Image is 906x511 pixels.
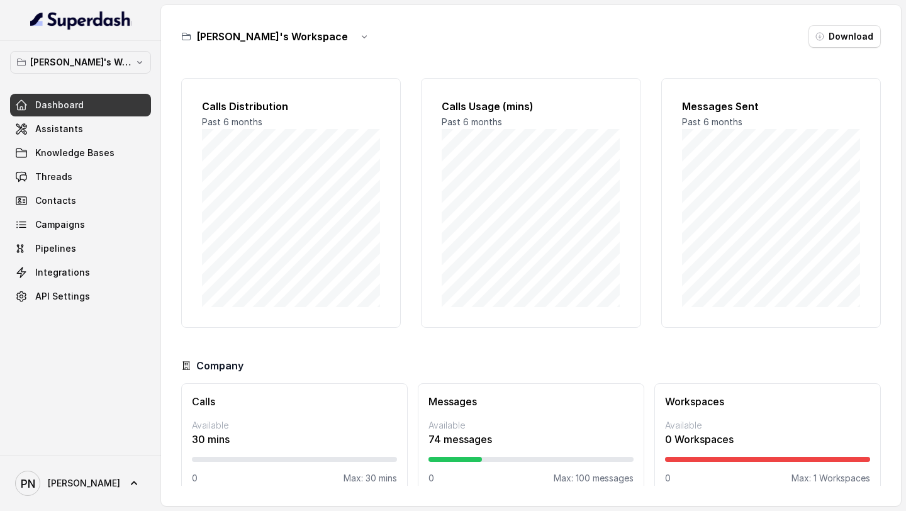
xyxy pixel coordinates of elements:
[192,472,198,485] p: 0
[554,472,634,485] p: Max: 100 messages
[10,237,151,260] a: Pipelines
[48,477,120,490] span: [PERSON_NAME]
[30,10,131,30] img: light.svg
[791,472,870,485] p: Max: 1 Workspaces
[35,171,72,183] span: Threads
[192,432,397,447] p: 30 mins
[35,99,84,111] span: Dashboard
[202,116,262,127] span: Past 6 months
[10,142,151,164] a: Knowledge Bases
[442,99,620,114] h2: Calls Usage (mins)
[428,472,434,485] p: 0
[808,25,881,48] button: Download
[202,99,380,114] h2: Calls Distribution
[10,94,151,116] a: Dashboard
[682,116,742,127] span: Past 6 months
[665,394,870,409] h3: Workspaces
[35,266,90,279] span: Integrations
[428,419,634,432] p: Available
[10,51,151,74] button: [PERSON_NAME]'s Workspace
[428,432,634,447] p: 74 messages
[35,123,83,135] span: Assistants
[21,477,35,490] text: PN
[10,118,151,140] a: Assistants
[428,394,634,409] h3: Messages
[35,242,76,255] span: Pipelines
[35,147,115,159] span: Knowledge Bases
[30,55,131,70] p: [PERSON_NAME]'s Workspace
[10,466,151,501] a: [PERSON_NAME]
[10,285,151,308] a: API Settings
[665,419,870,432] p: Available
[192,394,397,409] h3: Calls
[665,432,870,447] p: 0 Workspaces
[192,419,397,432] p: Available
[10,261,151,284] a: Integrations
[10,189,151,212] a: Contacts
[35,290,90,303] span: API Settings
[196,29,348,44] h3: [PERSON_NAME]'s Workspace
[196,358,243,373] h3: Company
[344,472,397,485] p: Max: 30 mins
[35,194,76,207] span: Contacts
[35,218,85,231] span: Campaigns
[10,213,151,236] a: Campaigns
[10,166,151,188] a: Threads
[665,472,671,485] p: 0
[442,116,502,127] span: Past 6 months
[682,99,860,114] h2: Messages Sent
